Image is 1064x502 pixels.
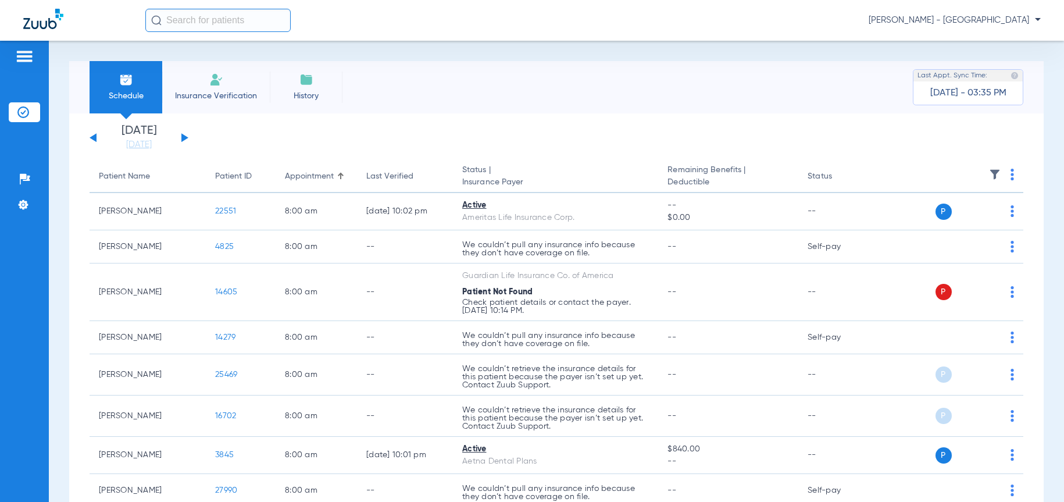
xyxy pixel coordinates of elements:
[667,486,676,494] span: --
[276,354,357,396] td: 8:00 AM
[276,437,357,474] td: 8:00 AM
[798,396,877,437] td: --
[936,447,952,464] span: P
[366,170,444,183] div: Last Verified
[276,230,357,264] td: 8:00 AM
[936,366,952,383] span: P
[90,321,206,354] td: [PERSON_NAME]
[462,406,649,430] p: We couldn’t retrieve the insurance details for this patient because the payer isn’t set up yet. C...
[1011,72,1019,80] img: last sync help info
[1006,446,1064,502] iframe: Chat Widget
[798,161,877,193] th: Status
[276,321,357,354] td: 8:00 AM
[98,90,153,102] span: Schedule
[357,437,453,474] td: [DATE] 10:01 PM
[462,485,649,501] p: We couldn’t pull any insurance info because they don’t have coverage on file.
[171,90,261,102] span: Insurance Verification
[215,451,234,459] span: 3845
[90,193,206,230] td: [PERSON_NAME]
[357,193,453,230] td: [DATE] 10:02 PM
[215,243,234,251] span: 4825
[215,288,237,296] span: 14605
[285,170,348,183] div: Appointment
[23,9,63,29] img: Zuub Logo
[989,169,1001,180] img: filter.svg
[1011,332,1014,343] img: group-dot-blue.svg
[285,170,334,183] div: Appointment
[90,396,206,437] td: [PERSON_NAME]
[667,412,676,420] span: --
[462,443,649,455] div: Active
[667,443,789,455] span: $840.00
[798,264,877,321] td: --
[462,365,649,389] p: We couldn’t retrieve the insurance details for this patient because the payer isn’t set up yet. C...
[667,212,789,224] span: $0.00
[357,321,453,354] td: --
[279,90,334,102] span: History
[119,73,133,87] img: Schedule
[798,437,877,474] td: --
[215,333,235,341] span: 14279
[462,455,649,468] div: Aetna Dental Plans
[276,193,357,230] td: 8:00 AM
[215,371,237,379] span: 25469
[462,241,649,257] p: We couldn’t pull any insurance info because they don’t have coverage on file.
[930,87,1006,99] span: [DATE] - 03:35 PM
[462,298,649,315] p: Check patient details or contact the payer. [DATE] 10:14 PM.
[462,270,649,282] div: Guardian Life Insurance Co. of America
[1011,205,1014,217] img: group-dot-blue.svg
[798,354,877,396] td: --
[90,354,206,396] td: [PERSON_NAME]
[667,455,789,468] span: --
[936,204,952,220] span: P
[667,243,676,251] span: --
[99,170,197,183] div: Patient Name
[215,207,236,215] span: 22551
[1011,286,1014,298] img: group-dot-blue.svg
[1011,410,1014,422] img: group-dot-blue.svg
[798,193,877,230] td: --
[99,170,150,183] div: Patient Name
[357,264,453,321] td: --
[145,9,291,32] input: Search for patients
[936,408,952,424] span: P
[462,212,649,224] div: Ameritas Life Insurance Corp.
[215,170,266,183] div: Patient ID
[462,200,649,212] div: Active
[209,73,223,87] img: Manual Insurance Verification
[917,70,987,81] span: Last Appt. Sync Time:
[936,284,952,300] span: P
[869,15,1041,26] span: [PERSON_NAME] - [GEOGRAPHIC_DATA]
[462,288,533,296] span: Patient Not Found
[104,125,174,151] li: [DATE]
[299,73,313,87] img: History
[90,230,206,264] td: [PERSON_NAME]
[667,200,789,212] span: --
[453,161,658,193] th: Status |
[366,170,413,183] div: Last Verified
[357,230,453,264] td: --
[90,264,206,321] td: [PERSON_NAME]
[462,176,649,188] span: Insurance Payer
[1011,241,1014,252] img: group-dot-blue.svg
[658,161,798,193] th: Remaining Benefits |
[215,170,252,183] div: Patient ID
[462,332,649,348] p: We couldn’t pull any insurance info because they don’t have coverage on file.
[215,412,236,420] span: 16702
[90,437,206,474] td: [PERSON_NAME]
[15,49,34,63] img: hamburger-icon
[667,176,789,188] span: Deductible
[215,486,237,494] span: 27990
[357,396,453,437] td: --
[667,288,676,296] span: --
[798,321,877,354] td: Self-pay
[1011,369,1014,380] img: group-dot-blue.svg
[276,264,357,321] td: 8:00 AM
[667,333,676,341] span: --
[104,139,174,151] a: [DATE]
[798,230,877,264] td: Self-pay
[276,396,357,437] td: 8:00 AM
[151,15,162,26] img: Search Icon
[357,354,453,396] td: --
